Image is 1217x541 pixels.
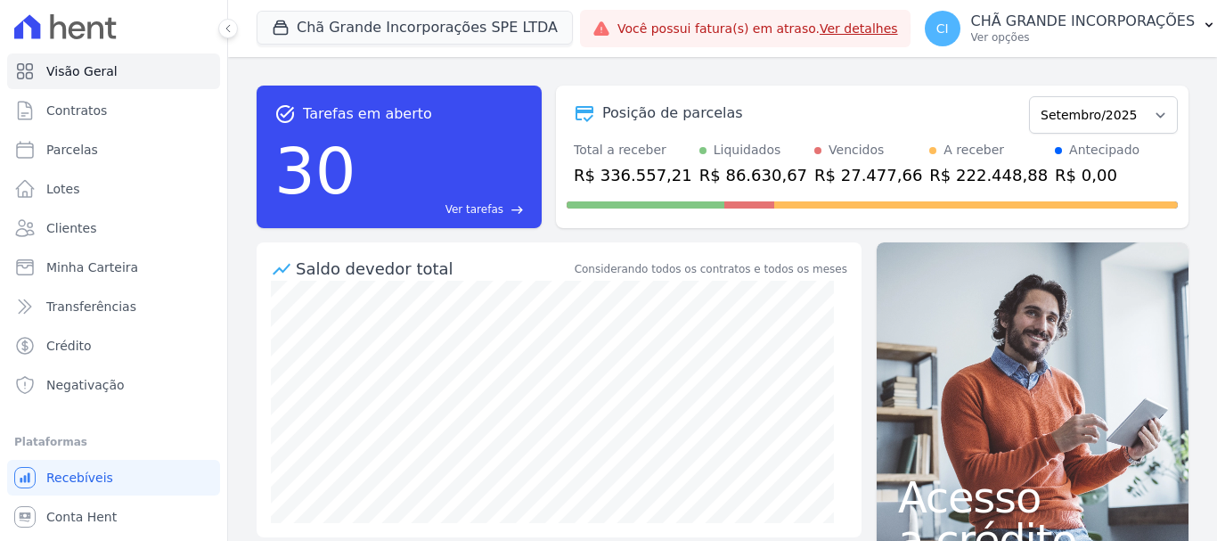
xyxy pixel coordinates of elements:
[46,469,113,487] span: Recebíveis
[971,12,1196,30] p: CHÃ GRANDE INCORPORAÇÕES
[714,141,781,160] div: Liquidados
[898,476,1167,519] span: Acesso
[46,298,136,316] span: Transferências
[7,499,220,535] a: Conta Hent
[575,261,847,277] div: Considerando todos os contratos e todos os meses
[363,201,524,217] a: Ver tarefas east
[943,141,1004,160] div: A receber
[971,30,1196,45] p: Ver opções
[7,132,220,168] a: Parcelas
[574,141,692,160] div: Total a receber
[829,141,884,160] div: Vencidos
[46,141,98,159] span: Parcelas
[7,328,220,364] a: Crédito
[7,93,220,128] a: Contratos
[257,11,573,45] button: Chã Grande Incorporações SPE LTDA
[46,376,125,394] span: Negativação
[7,210,220,246] a: Clientes
[46,258,138,276] span: Minha Carteira
[1069,141,1139,160] div: Antecipado
[929,163,1048,187] div: R$ 222.448,88
[574,163,692,187] div: R$ 336.557,21
[602,102,743,124] div: Posição de parcelas
[814,163,922,187] div: R$ 27.477,66
[7,367,220,403] a: Negativação
[274,103,296,125] span: task_alt
[7,171,220,207] a: Lotes
[7,250,220,285] a: Minha Carteira
[1055,163,1139,187] div: R$ 0,00
[7,289,220,324] a: Transferências
[46,508,117,526] span: Conta Hent
[510,203,524,217] span: east
[303,103,432,125] span: Tarefas em aberto
[274,125,356,217] div: 30
[46,337,92,355] span: Crédito
[296,257,571,281] div: Saldo devedor total
[617,20,898,38] span: Você possui fatura(s) em atraso.
[14,431,213,453] div: Plataformas
[7,460,220,496] a: Recebíveis
[820,21,898,36] a: Ver detalhes
[7,53,220,89] a: Visão Geral
[46,219,96,237] span: Clientes
[445,201,503,217] span: Ver tarefas
[936,22,949,35] span: CI
[699,163,807,187] div: R$ 86.630,67
[46,62,118,80] span: Visão Geral
[46,102,107,119] span: Contratos
[46,180,80,198] span: Lotes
